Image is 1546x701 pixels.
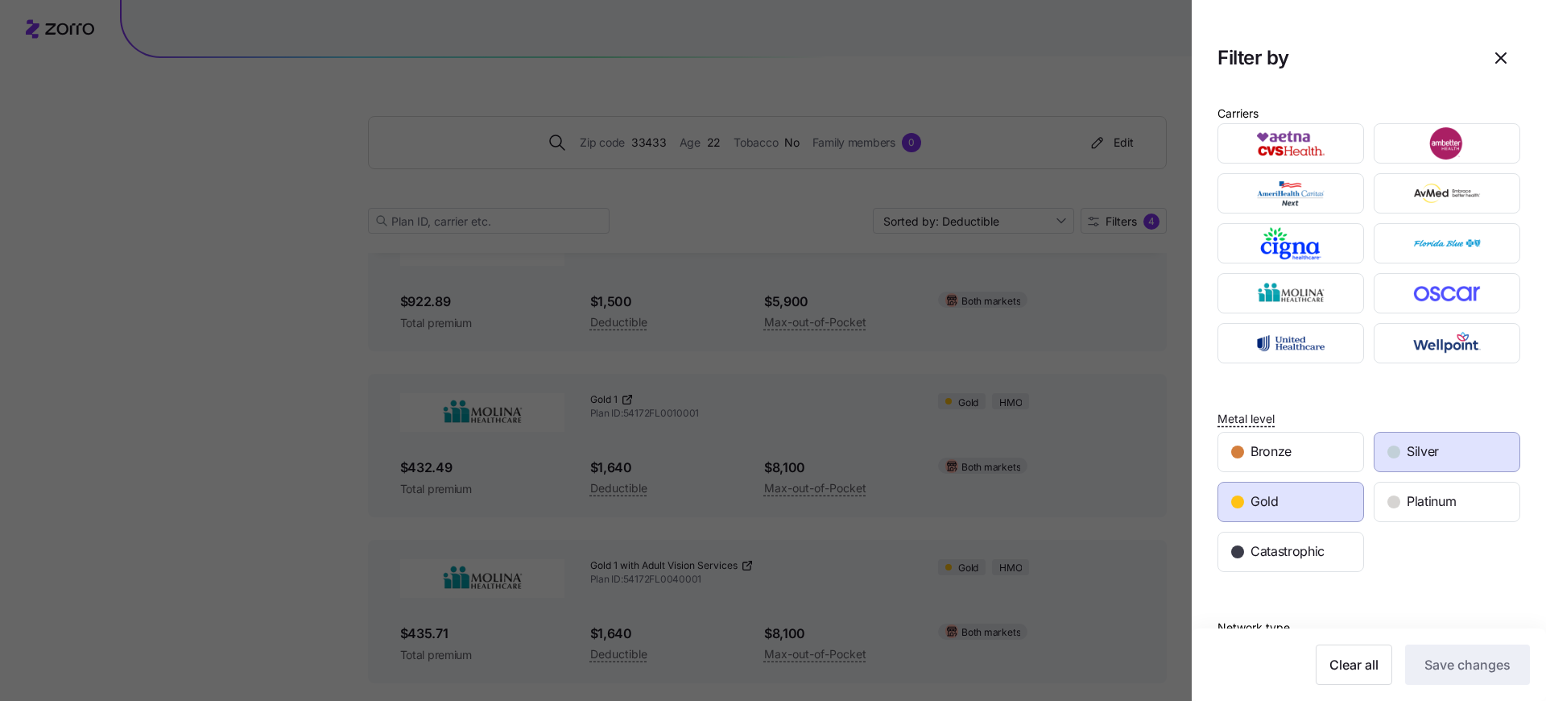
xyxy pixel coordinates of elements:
[1405,645,1530,685] button: Save changes
[1217,619,1290,637] div: Network type
[1217,411,1275,427] span: Metal level
[1424,655,1511,674] span: Save changes
[1217,105,1259,122] div: Carriers
[1232,277,1350,309] img: Molina
[1250,492,1279,512] span: Gold
[1388,177,1507,209] img: AvMed
[1407,492,1456,512] span: Platinum
[1329,655,1379,674] span: Clear all
[1388,127,1507,160] img: Ambetter
[1388,277,1507,309] img: Oscar
[1388,227,1507,259] img: Florida Blue
[1232,227,1350,259] img: Cigna Healthcare
[1316,645,1392,685] button: Clear all
[1407,442,1439,462] span: Silver
[1232,177,1350,209] img: AmeriHealth Caritas Next
[1232,327,1350,359] img: UnitedHealthcare
[1250,442,1292,462] span: Bronze
[1250,541,1325,562] span: Catastrophic
[1388,327,1507,359] img: Wellpoint
[1232,127,1350,160] img: Aetna CVS Health
[1217,45,1469,70] h1: Filter by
